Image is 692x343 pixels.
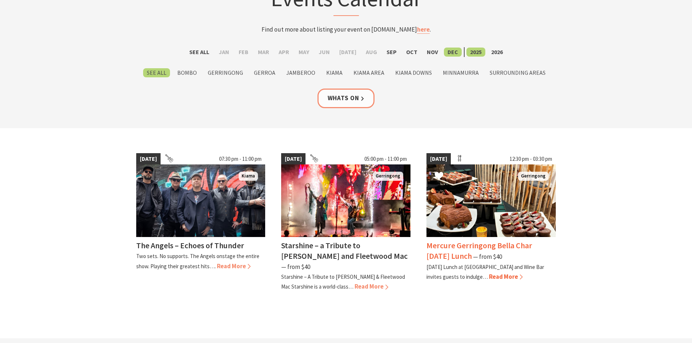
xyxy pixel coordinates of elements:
[361,153,410,165] span: 05:00 pm - 11:00 pm
[402,48,421,57] label: Oct
[281,273,405,290] p: Starshine – A Tribute to [PERSON_NAME] & Fleetwood Mac Starshine is a world-class…
[254,48,273,57] label: Mar
[362,48,381,57] label: Aug
[466,48,485,57] label: 2025
[518,172,549,181] span: Gerringong
[143,68,170,77] label: See All
[217,262,251,270] span: Read More
[383,48,400,57] label: Sep
[250,68,279,77] label: Gerroa
[281,153,305,165] span: [DATE]
[486,68,549,77] label: Surrounding Areas
[295,48,313,57] label: May
[174,68,201,77] label: Bombo
[373,172,403,181] span: Gerringong
[204,68,247,77] label: Gerringong
[506,153,556,165] span: 12:30 pm - 03:30 pm
[136,164,266,237] img: The Angels
[136,153,161,165] span: [DATE]
[215,48,233,57] label: Jan
[275,48,293,57] label: Apr
[186,48,213,57] label: See All
[426,153,451,165] span: [DATE]
[426,264,544,280] p: [DATE] Lunch at [GEOGRAPHIC_DATA] and Wine Bar invites guests to indulge…
[281,164,410,237] img: Starshine
[473,253,502,261] span: ⁠— from $40
[215,153,265,165] span: 07:30 pm - 11:00 pm
[417,25,430,34] a: here
[392,68,436,77] label: Kiama Downs
[323,68,346,77] label: Kiama
[427,164,451,189] button: Click to Favourite Mercure Gerringong Bella Char Christmas Day Lunch
[336,48,360,57] label: [DATE]
[235,48,252,57] label: Feb
[426,153,556,292] a: [DATE] 12:30 pm - 03:30 pm Christmas Day Lunch Buffet at Bella Char Gerringong Mercure Gerringong...
[489,273,523,281] span: Read More
[281,263,310,271] span: ⁠— from $40
[136,240,244,250] h4: The Angels – Echoes of Thunder
[426,164,556,237] img: Christmas Day Lunch Buffet at Bella Char
[350,68,388,77] label: Kiama Area
[204,25,489,34] p: Find out more about listing your event on [DOMAIN_NAME] .
[136,153,266,292] a: [DATE] 07:30 pm - 11:00 pm The Angels Kiama The Angels – Echoes of Thunder Two sets. No supports....
[281,240,408,261] h4: Starshine – a Tribute to [PERSON_NAME] and Fleetwood Mac
[355,282,388,290] span: Read More
[423,48,442,57] label: Nov
[281,153,410,292] a: [DATE] 05:00 pm - 11:00 pm Starshine Gerringong Starshine – a Tribute to [PERSON_NAME] and Fleetw...
[317,89,375,108] a: Whats On
[487,48,506,57] label: 2026
[239,172,258,181] span: Kiama
[426,240,532,261] h4: Mercure Gerringong Bella Char [DATE] Lunch
[136,253,259,269] p: Two sets. No supports. The Angels onstage the entire show. Playing their greatest hits….
[444,48,462,57] label: Dec
[315,48,333,57] label: Jun
[283,68,319,77] label: Jamberoo
[439,68,482,77] label: Minnamurra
